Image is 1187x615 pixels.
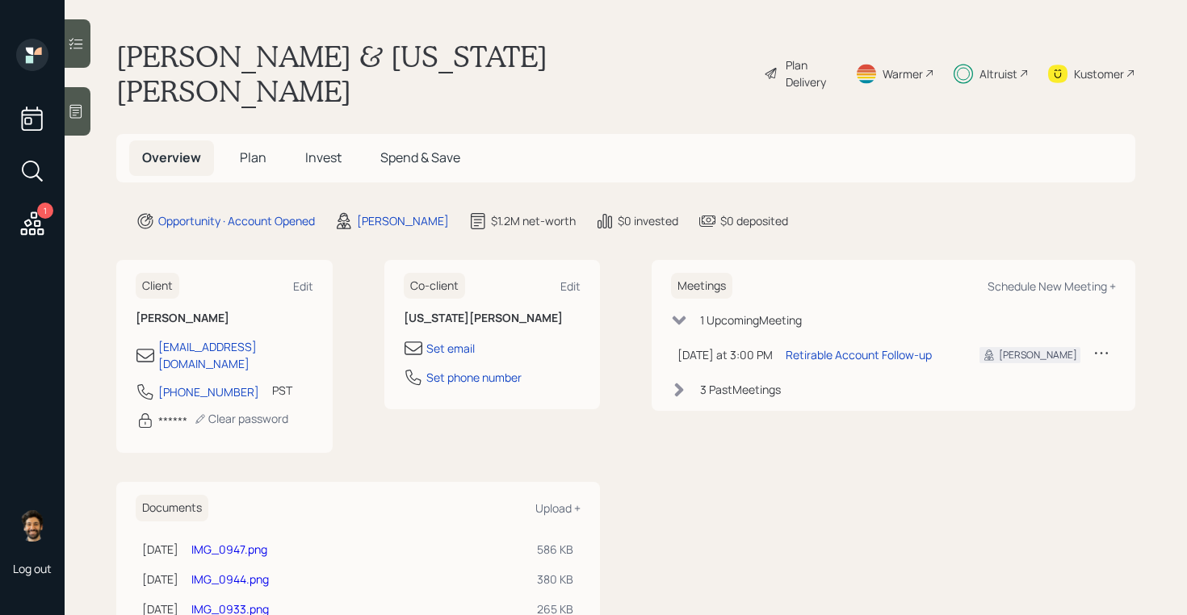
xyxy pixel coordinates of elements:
[999,348,1077,362] div: [PERSON_NAME]
[404,273,465,299] h6: Co-client
[305,149,342,166] span: Invest
[116,39,751,108] h1: [PERSON_NAME] & [US_STATE][PERSON_NAME]
[535,500,581,516] div: Upload +
[537,541,574,558] div: 586 KB
[988,278,1116,294] div: Schedule New Meeting +
[191,571,269,587] a: IMG_0944.png
[979,65,1017,82] div: Altruist
[537,571,574,588] div: 380 KB
[786,56,836,90] div: Plan Delivery
[136,273,179,299] h6: Client
[700,312,802,328] div: 1 Upcoming Meeting
[491,212,576,229] div: $1.2M net-worth
[158,338,313,372] div: [EMAIL_ADDRESS][DOMAIN_NAME]
[404,312,581,325] h6: [US_STATE][PERSON_NAME]
[426,369,522,386] div: Set phone number
[191,542,267,557] a: IMG_0947.png
[671,273,732,299] h6: Meetings
[240,149,266,166] span: Plan
[272,382,292,399] div: PST
[142,149,201,166] span: Overview
[618,212,678,229] div: $0 invested
[357,212,449,229] div: [PERSON_NAME]
[158,212,315,229] div: Opportunity · Account Opened
[677,346,773,363] div: [DATE] at 3:00 PM
[1074,65,1124,82] div: Kustomer
[16,509,48,542] img: eric-schwartz-headshot.png
[560,278,581,294] div: Edit
[142,541,178,558] div: [DATE]
[293,278,313,294] div: Edit
[786,346,932,363] div: Retirable Account Follow-up
[426,340,475,357] div: Set email
[380,149,460,166] span: Spend & Save
[37,203,53,219] div: 1
[142,571,178,588] div: [DATE]
[13,561,52,576] div: Log out
[194,411,288,426] div: Clear password
[158,383,259,400] div: [PHONE_NUMBER]
[700,381,781,398] div: 3 Past Meeting s
[136,312,313,325] h6: [PERSON_NAME]
[136,495,208,521] h6: Documents
[883,65,923,82] div: Warmer
[720,212,788,229] div: $0 deposited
